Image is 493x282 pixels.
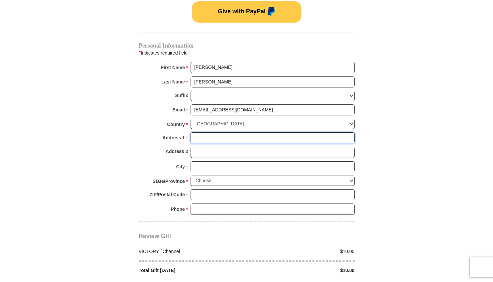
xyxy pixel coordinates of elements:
[139,43,355,48] h4: Personal Information
[161,77,185,86] strong: Last Name
[171,205,185,214] strong: Phone
[218,8,266,15] span: Give with PayPal
[139,233,171,239] span: Review Gift
[149,190,185,199] strong: ZIP/Postal Code
[161,63,185,72] strong: First Name
[192,1,301,23] button: Give with PayPal
[159,248,163,252] sup: ™
[167,120,185,129] strong: Country
[153,177,185,186] strong: State/Province
[266,7,275,17] img: paypal
[139,49,355,57] div: Indicates required field
[162,133,185,142] strong: Address 1
[166,147,188,156] strong: Address 2
[175,91,188,100] strong: Suffix
[135,267,247,274] div: Total Gift [DATE]
[135,248,247,255] div: VICTORY Channel
[247,248,358,255] div: $10.00
[176,162,185,171] strong: City
[173,105,185,114] strong: Email
[247,267,358,274] div: $10.00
